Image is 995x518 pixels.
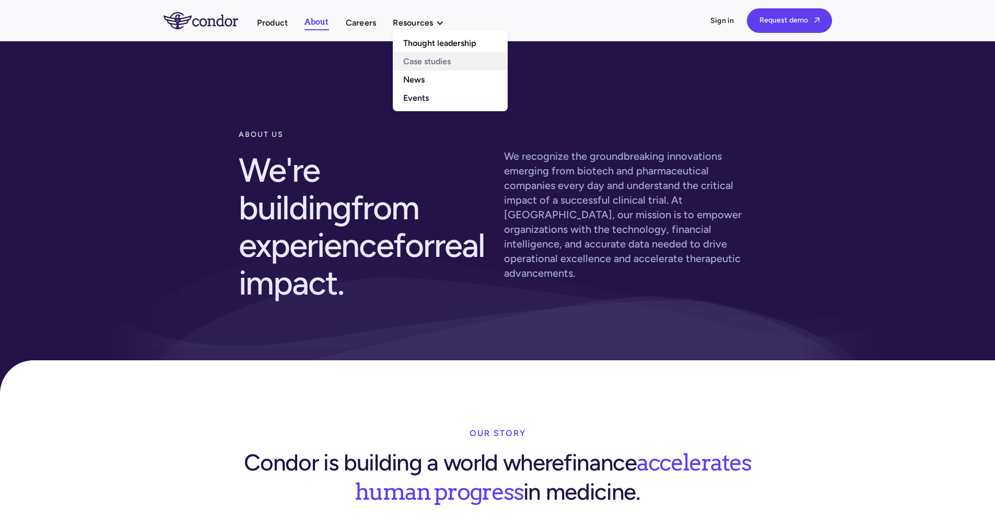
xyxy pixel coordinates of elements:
[239,187,419,265] span: from experience
[393,30,508,111] nav: Resources
[239,124,491,145] div: about us
[239,444,757,507] div: Condor is building a world where in medicine.
[163,12,257,29] a: home
[257,16,288,30] a: Product
[346,16,377,30] a: Careers
[393,52,508,70] a: Case studies
[393,70,508,89] a: News
[504,149,757,280] p: We recognize the groundbreaking innovations emerging from biotech and pharmaceutical companies ev...
[305,15,329,30] a: About
[239,225,485,303] span: real impact.
[393,89,508,107] a: Events
[814,17,820,23] span: 
[470,423,526,444] div: our story
[747,8,832,33] a: Request demo
[393,34,508,52] a: Thought leadership
[710,16,734,26] a: Sign in
[355,444,751,505] span: accelerates human progress
[393,16,433,30] div: Resources
[564,449,637,476] span: finance
[239,145,491,308] h2: We're building for
[393,16,454,30] div: Resources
